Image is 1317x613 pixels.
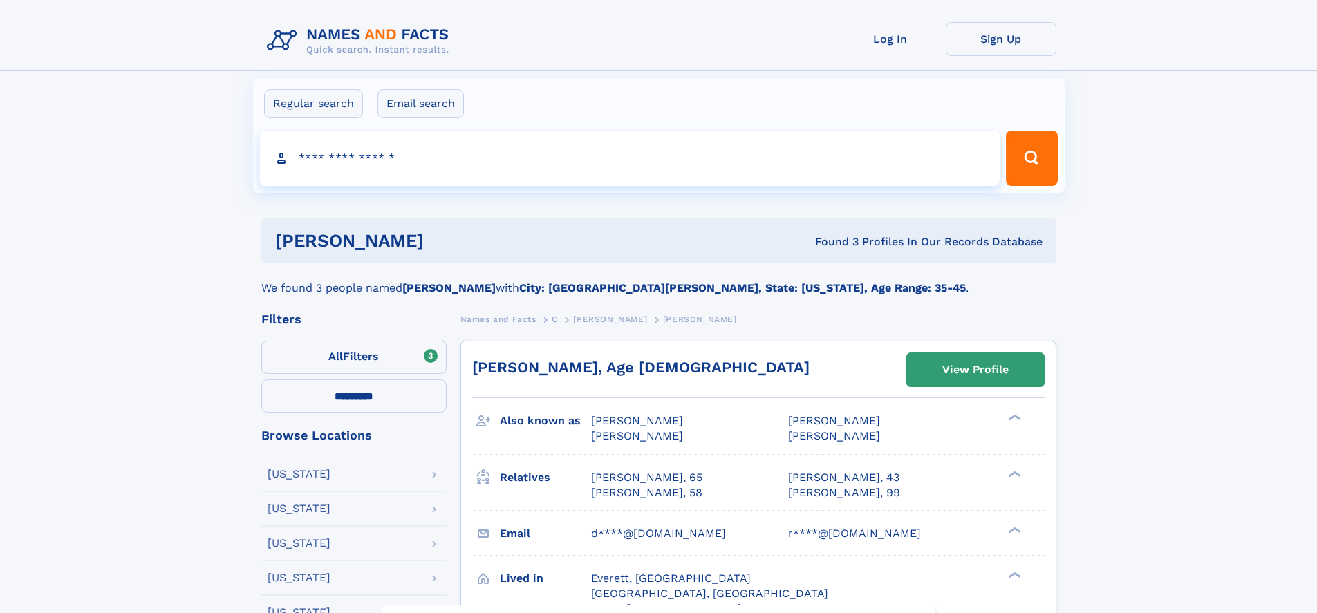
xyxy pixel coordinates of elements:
[1006,131,1057,186] button: Search Button
[573,310,647,328] a: [PERSON_NAME]
[591,429,683,442] span: [PERSON_NAME]
[500,522,591,545] h3: Email
[261,263,1056,296] div: We found 3 people named with .
[261,429,447,442] div: Browse Locations
[268,503,330,514] div: [US_STATE]
[946,22,1056,56] a: Sign Up
[835,22,946,56] a: Log In
[591,414,683,427] span: [PERSON_NAME]
[788,470,899,485] a: [PERSON_NAME], 43
[788,485,900,500] a: [PERSON_NAME], 99
[552,314,558,324] span: C
[519,281,966,294] b: City: [GEOGRAPHIC_DATA][PERSON_NAME], State: [US_STATE], Age Range: 35-45
[377,89,464,118] label: Email search
[472,359,810,376] a: [PERSON_NAME], Age [DEMOGRAPHIC_DATA]
[1005,525,1022,534] div: ❯
[260,131,1000,186] input: search input
[261,313,447,326] div: Filters
[591,485,702,500] a: [PERSON_NAME], 58
[268,572,330,583] div: [US_STATE]
[261,341,447,374] label: Filters
[573,314,647,324] span: [PERSON_NAME]
[1005,570,1022,579] div: ❯
[591,572,751,585] span: Everett, [GEOGRAPHIC_DATA]
[591,470,702,485] a: [PERSON_NAME], 65
[500,409,591,433] h3: Also known as
[942,354,1009,386] div: View Profile
[788,429,880,442] span: [PERSON_NAME]
[591,587,828,600] span: [GEOGRAPHIC_DATA], [GEOGRAPHIC_DATA]
[907,353,1044,386] a: View Profile
[788,414,880,427] span: [PERSON_NAME]
[1005,413,1022,422] div: ❯
[1005,469,1022,478] div: ❯
[268,538,330,549] div: [US_STATE]
[268,469,330,480] div: [US_STATE]
[663,314,737,324] span: [PERSON_NAME]
[460,310,536,328] a: Names and Facts
[402,281,496,294] b: [PERSON_NAME]
[619,234,1043,249] div: Found 3 Profiles In Our Records Database
[275,232,619,249] h1: [PERSON_NAME]
[261,22,460,59] img: Logo Names and Facts
[264,89,363,118] label: Regular search
[500,567,591,590] h3: Lived in
[500,466,591,489] h3: Relatives
[552,310,558,328] a: C
[328,350,343,363] span: All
